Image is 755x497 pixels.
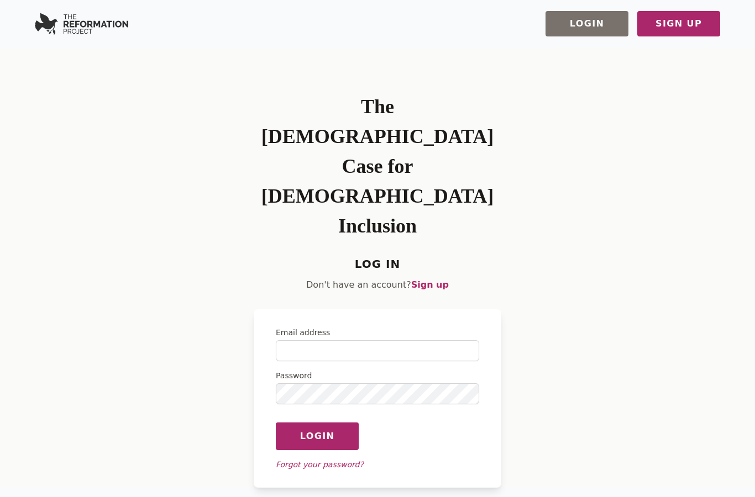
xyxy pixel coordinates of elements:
label: Password [276,370,479,381]
label: Email address [276,327,479,338]
span: Login [570,17,605,30]
img: Serverless SaaS Boilerplate [35,13,128,35]
span: Login [300,430,335,443]
span: Sign Up [656,17,702,30]
button: Login [546,11,628,36]
h4: Log In [254,254,501,274]
button: Sign Up [637,11,720,36]
a: Sign up [411,279,449,290]
button: Login [276,422,359,450]
a: Forgot your password? [276,460,364,469]
h1: The [DEMOGRAPHIC_DATA] Case for [DEMOGRAPHIC_DATA] Inclusion [254,92,501,241]
p: Don't have an account? [254,278,501,292]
